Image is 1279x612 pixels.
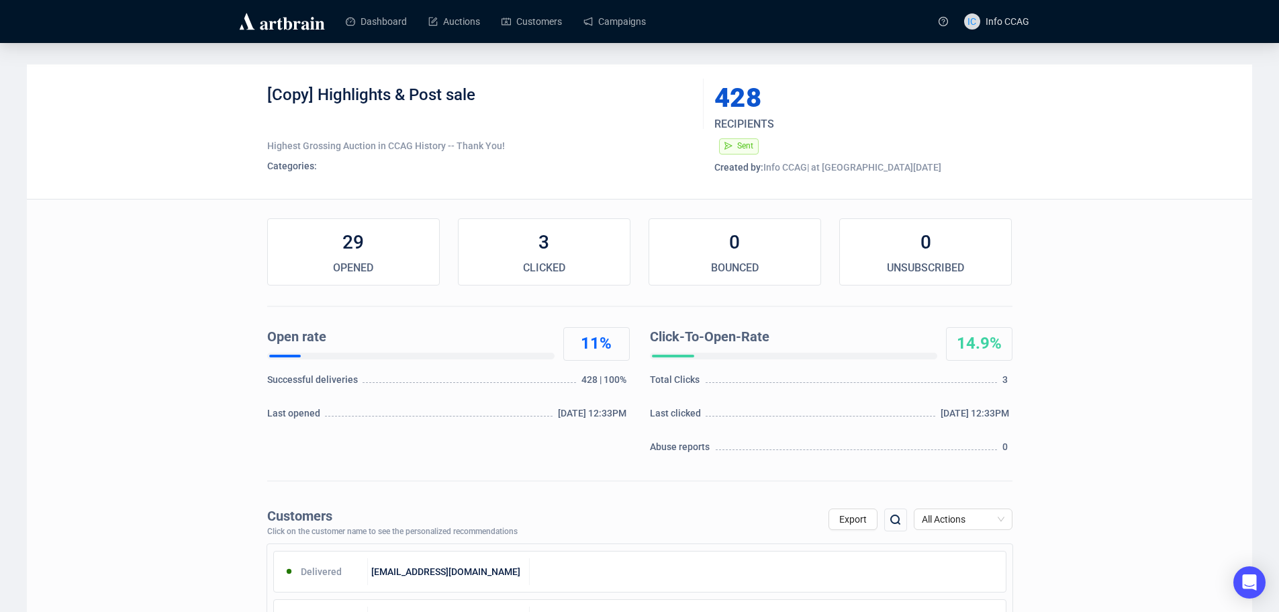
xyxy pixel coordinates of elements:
div: [EMAIL_ADDRESS][DOMAIN_NAME] [368,558,530,585]
div: CLICKED [459,260,630,276]
span: Info CCAG [986,16,1029,27]
img: search.png [888,512,904,528]
div: [DATE] 12:33PM [558,406,630,427]
span: All Actions [922,509,1004,529]
span: Created by: [714,162,763,173]
a: Dashboard [346,4,407,39]
div: 11% [564,333,629,355]
div: Last clicked [650,406,704,427]
div: [Copy] Highlights & Post sale [267,85,694,125]
button: Export [828,509,878,530]
div: Info CCAG | at [GEOGRAPHIC_DATA][DATE] [714,161,1012,174]
div: 3 [1002,373,1012,393]
span: send [724,142,732,150]
div: Click on the customer name to see the personalized recommendations [267,527,518,537]
div: UNSUBSCRIBED [840,260,1011,276]
a: Customers [502,4,562,39]
div: 0 [840,229,1011,256]
div: OPENED [268,260,439,276]
div: Last opened [267,406,324,427]
div: 428 | 100% [581,373,629,393]
div: [DATE] 12:33PM [941,406,1012,427]
a: Campaigns [583,4,646,39]
span: Export [839,514,867,525]
a: Auctions [428,4,480,39]
div: 29 [268,229,439,256]
img: logo [237,11,327,32]
div: 428 [714,85,949,112]
span: Categories: [267,161,317,171]
div: 0 [1002,440,1012,460]
div: Highest Grossing Auction in CCAG History -- Thank You! [267,139,694,152]
div: Open rate [267,327,549,347]
div: Abuse reports [650,440,714,460]
div: Open Intercom Messenger [1233,566,1266,599]
div: Successful deliveries [267,373,361,393]
div: Customers [267,509,518,524]
div: Click-To-Open-Rate [650,327,932,347]
div: BOUNCED [649,260,820,276]
div: Total Clicks [650,373,704,393]
div: 0 [649,229,820,256]
div: 14.9% [947,333,1012,355]
div: RECIPIENTS [714,116,961,132]
div: Delivered [274,558,369,585]
span: IC [967,14,976,29]
span: question-circle [939,17,948,26]
div: 3 [459,229,630,256]
span: Sent [737,141,753,150]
